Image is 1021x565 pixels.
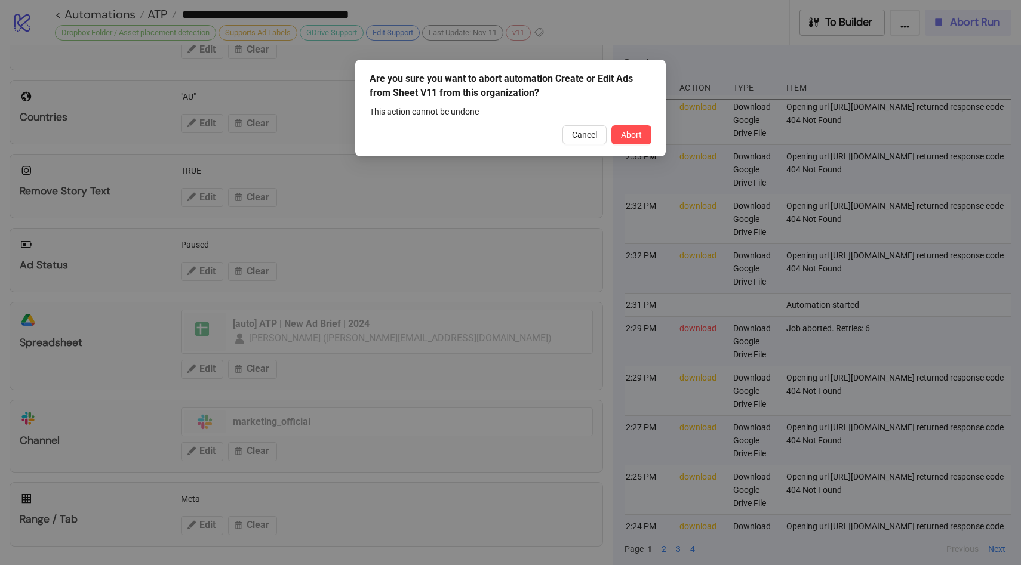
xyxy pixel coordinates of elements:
div: This action cannot be undone [370,105,651,118]
button: Cancel [562,125,607,144]
span: Abort [621,130,642,140]
div: Are you sure you want to abort automation Create or Edit Ads from Sheet V11 from this organization? [370,72,651,100]
button: Abort [611,125,651,144]
span: Cancel [572,130,597,140]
